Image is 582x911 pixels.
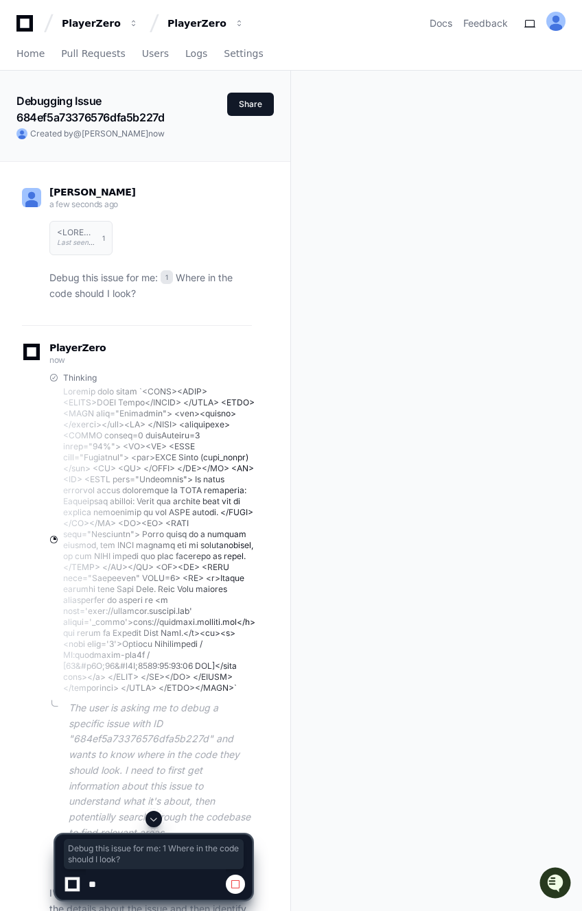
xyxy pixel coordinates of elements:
a: Settings [224,38,263,70]
a: Users [142,38,169,70]
span: Logs [185,49,207,58]
span: a few seconds ago [49,199,118,209]
img: 1756235613930-3d25f9e4-fa56-45dd-b3ad-e072dfbd1548 [14,102,38,127]
button: <LORE><IPSU> <DOLOR>SITA Conse</ADIPI> </ELIT> <SEDD> <EIUS temp="Incididun"> <utl><etdolo></magn... [49,221,113,255]
span: Last seen [DATE] [57,238,113,246]
div: Welcome [14,55,250,77]
span: @ [73,128,82,139]
button: Share [227,93,274,116]
a: Powered byPylon [97,143,166,154]
button: PlayerZero [162,11,250,36]
span: Debug this issue for me: 1 Where in the code should I look? [68,843,240,865]
a: Logs [185,38,207,70]
button: PlayerZero [56,11,144,36]
span: Loremip dolo sitam `<CONS><ADIP> <ELITS>DOEI Tempo</INCID> </UTLA> <ETDO> <MAGN aliq="Enimadmin">... [63,386,255,694]
span: Settings [224,49,263,58]
span: Pylon [137,144,166,154]
div: PlayerZero [167,16,226,30]
span: Home [16,49,45,58]
span: now [148,128,165,139]
a: Pull Requests [61,38,125,70]
h1: <LORE><IPSU> <DOLOR>SITA Conse</ADIPI> </ELIT> <SEDD> <EIUS temp="Incididun"> <utl><etdolo></magn... [57,228,95,237]
span: 1 [161,270,173,284]
span: 1 [102,233,105,244]
button: Start new chat [233,106,250,123]
span: [PERSON_NAME] [82,128,148,139]
p: Debug this issue for me: Where in the code should I look? [49,270,252,302]
a: Docs [430,16,452,30]
img: ALV-UjVcatvuIE3Ry8vbS9jTwWSCDSui9a-KCMAzof9oLoUoPIJpWA8kMXHdAIcIkQmvFwXZGxSVbioKmBNr7v50-UrkRVwdj... [22,188,41,207]
span: [PERSON_NAME] [49,187,136,198]
span: Users [142,49,169,58]
p: The user is asking me to debug a specific issue with ID "684ef5a73376576dfa5b227d" and wants to k... [69,700,252,841]
button: Feedback [463,16,508,30]
span: Pull Requests [61,49,125,58]
div: PlayerZero [62,16,121,30]
a: Home [16,38,45,70]
img: PlayerZero [14,14,41,41]
span: now [49,355,65,365]
span: PlayerZero [49,344,106,352]
img: ALV-UjVcatvuIE3Ry8vbS9jTwWSCDSui9a-KCMAzof9oLoUoPIJpWA8kMXHdAIcIkQmvFwXZGxSVbioKmBNr7v50-UrkRVwdj... [16,128,27,139]
iframe: Open customer support [538,866,575,903]
div: Start new chat [47,102,225,116]
img: ALV-UjVcatvuIE3Ry8vbS9jTwWSCDSui9a-KCMAzof9oLoUoPIJpWA8kMXHdAIcIkQmvFwXZGxSVbioKmBNr7v50-UrkRVwdj... [546,12,566,31]
app-text-character-animate: Debugging Issue 684ef5a73376576dfa5b227d [16,94,164,124]
span: Created by [30,128,165,139]
div: We're available if you need us! [47,116,174,127]
span: Thinking [63,372,97,383]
